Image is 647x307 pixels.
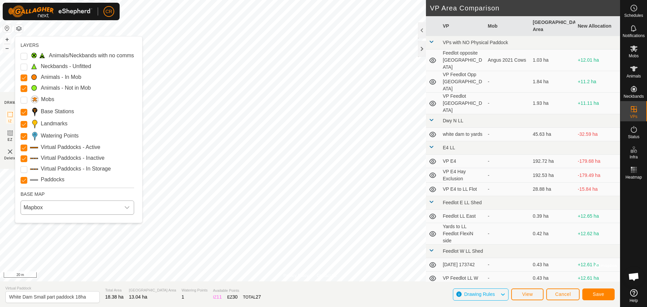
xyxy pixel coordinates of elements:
[283,273,309,279] a: Privacy Policy
[41,165,111,173] label: Virtual Paddocks - In Storage
[625,175,642,179] span: Heatmap
[129,287,176,293] span: [GEOGRAPHIC_DATA] Area
[575,128,620,141] td: -32.59 ha
[530,71,575,93] td: 1.84 ha
[624,13,643,18] span: Schedules
[21,42,134,49] div: LAYERS
[488,213,528,220] div: -
[488,100,528,107] div: -
[485,16,530,36] th: Mob
[8,5,92,18] img: Gallagher Logo
[440,71,485,93] td: VP Feedlot Opp [GEOGRAPHIC_DATA]
[464,291,495,297] span: Drawing Rules
[443,145,455,150] span: E4 LL
[530,168,575,183] td: 192.53 ha
[620,286,647,305] a: Help
[530,210,575,223] td: 0.39 ha
[213,294,222,301] div: IZ
[488,186,528,193] div: -
[41,143,100,151] label: Virtual Paddocks - Active
[440,183,485,196] td: VP E4 to LL Flot
[41,95,54,103] label: Mobs
[233,294,238,300] span: 30
[530,258,575,272] td: 0.43 ha
[443,40,508,45] span: VPs with NO Physical Paddock
[488,172,528,179] div: -
[41,120,67,128] label: Landmarks
[217,294,222,300] span: 11
[628,135,639,139] span: Status
[575,223,620,245] td: +12.62 ha
[629,155,638,159] span: Infra
[530,50,575,71] td: 1.03 ha
[575,168,620,183] td: -179.49 ha
[555,291,571,297] span: Cancel
[488,275,528,282] div: -
[105,287,124,293] span: Total Area
[629,54,639,58] span: Mobs
[182,287,208,293] span: Watering Points
[582,288,615,300] button: Save
[182,294,184,300] span: 1
[440,223,485,245] td: Yards to LL Feedlot FlexiN side
[575,155,620,168] td: -179.68 ha
[3,35,11,43] button: +
[624,267,644,287] div: Open chat
[440,155,485,168] td: VP E4
[443,118,463,123] span: Dwy N LL
[575,272,620,285] td: +12.61 ha
[575,71,620,93] td: +11.2 ha
[443,200,482,205] span: Feedlot E LL Shed
[8,137,13,142] span: EZ
[213,288,261,294] span: Available Points
[488,261,528,268] div: -
[575,50,620,71] td: +12.01 ha
[530,128,575,141] td: 45.63 ha
[105,294,124,300] span: 18.38 ha
[623,34,645,38] span: Notifications
[575,16,620,36] th: New Allocation
[440,128,485,141] td: white dam to yards
[440,16,485,36] th: VP
[3,44,11,52] button: –
[443,248,483,254] span: Feedlot W LL Shed
[530,155,575,168] td: 192.72 ha
[8,119,12,124] span: IZ
[440,210,485,223] td: Feedlot LL East
[41,62,91,70] label: Neckbands - Unfitted
[530,223,575,245] td: 0.42 ha
[575,210,620,223] td: +12.65 ha
[41,132,79,140] label: Watering Points
[227,294,238,301] div: EZ
[488,57,528,64] div: Angus 2021 Cows
[530,16,575,36] th: [GEOGRAPHIC_DATA] Area
[120,201,134,214] div: dropdown trigger
[6,148,14,156] img: VP
[511,288,544,300] button: View
[629,299,638,303] span: Help
[5,285,100,291] span: Virtual Paddock
[243,294,261,301] div: TOTAL
[623,94,644,98] span: Neckbands
[4,156,16,161] span: Delete
[256,294,261,300] span: 27
[41,84,91,92] label: Animals - Not in Mob
[440,93,485,114] td: VP Feedlot [GEOGRAPHIC_DATA]
[593,291,604,297] span: Save
[430,4,620,12] h2: VP Area Comparison
[4,100,16,105] div: DRAW
[3,24,11,32] button: Reset Map
[129,294,148,300] span: 13.04 ha
[317,273,337,279] a: Contact Us
[530,93,575,114] td: 1.93 ha
[522,291,533,297] span: View
[21,201,120,214] span: Mapbox
[575,258,620,272] td: +12.61 ha
[488,230,528,237] div: -
[440,258,485,272] td: [DATE] 173742
[440,272,485,285] td: VP Feedlot LL W
[15,25,23,33] button: Map Layers
[488,131,528,138] div: -
[546,288,580,300] button: Cancel
[575,183,620,196] td: -15.84 ha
